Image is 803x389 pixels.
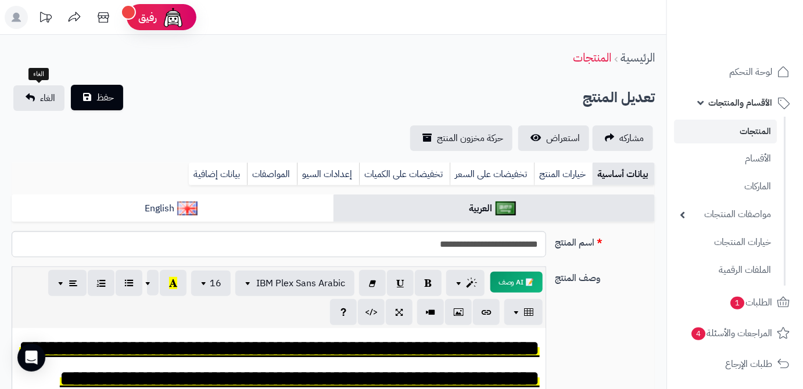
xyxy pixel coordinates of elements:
span: الطلبات [729,294,772,311]
label: اسم المنتج [551,231,659,250]
a: الملفات الرقمية [674,258,777,283]
img: العربية [496,201,516,215]
a: لوحة التحكم [674,58,796,86]
a: حركة مخزون المنتج [410,125,512,151]
div: Open Intercom Messenger [17,344,45,372]
span: 16 [210,276,221,290]
button: IBM Plex Sans Arabic [235,271,354,296]
h2: تعديل المنتج [583,86,655,110]
span: مشاركه [619,131,644,145]
a: العربية [334,195,655,223]
span: 1 [730,297,744,309]
a: الرئيسية [621,49,655,66]
a: طلبات الإرجاع [674,350,796,378]
span: IBM Plex Sans Arabic [256,276,345,290]
a: استعراض [518,125,589,151]
a: مواصفات المنتجات [674,202,777,227]
button: 16 [191,271,231,296]
a: المواصفات [247,163,297,186]
span: الأقسام والمنتجات [708,95,772,111]
span: لوحة التحكم [729,64,772,80]
a: خيارات المنتج [534,163,593,186]
a: بيانات إضافية [189,163,247,186]
a: مشاركه [593,125,653,151]
span: المراجعات والأسئلة [690,325,772,341]
div: الغاء [28,68,49,81]
span: حفظ [96,91,114,105]
span: رفيق [138,10,157,24]
button: 📝 AI وصف [490,272,543,293]
a: الماركات [674,174,777,199]
span: الغاء [40,91,55,105]
span: طلبات الإرجاع [725,356,772,372]
a: بيانات أساسية [593,163,655,186]
a: خيارات المنتجات [674,230,777,255]
a: المنتجات [674,120,777,143]
span: حركة مخزون المنتج [437,131,503,145]
a: تحديثات المنصة [31,6,60,32]
a: تخفيضات على السعر [450,163,534,186]
span: 4 [691,327,705,340]
a: الطلبات1 [674,289,796,316]
a: تخفيضات على الكميات [359,163,450,186]
a: English [12,195,334,223]
img: ai-face.png [162,6,185,29]
a: المنتجات [573,49,611,66]
label: وصف المنتج [551,266,659,285]
a: إعدادات السيو [297,163,359,186]
img: English [177,201,198,215]
a: الأقسام [674,146,777,171]
a: الغاء [13,85,64,111]
span: استعراض [546,131,580,145]
button: حفظ [71,85,123,110]
a: المراجعات والأسئلة4 [674,319,796,347]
